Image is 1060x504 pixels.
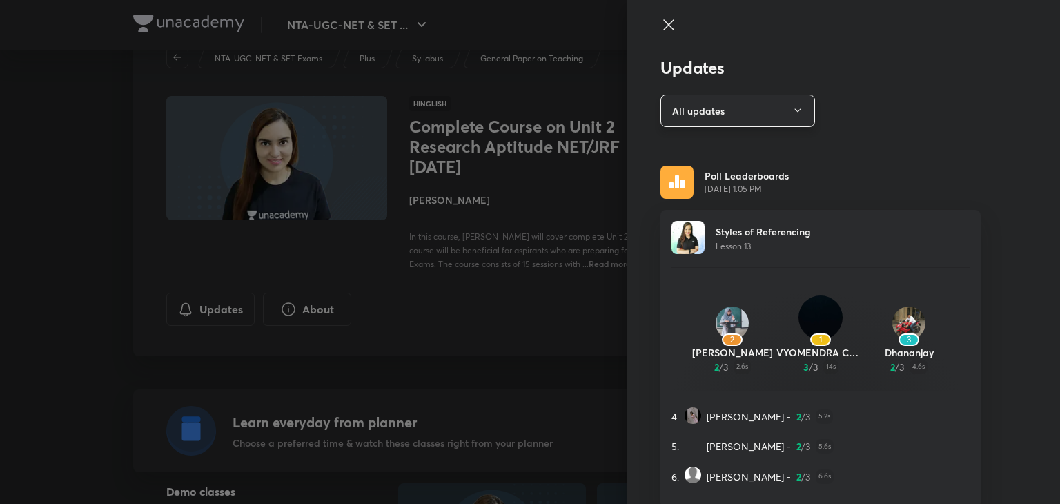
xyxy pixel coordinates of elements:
span: 3 [813,360,818,374]
span: 3 [805,409,810,424]
div: 1 [810,333,831,346]
span: 2 [890,360,895,374]
p: Styles of Referencing [716,224,811,239]
span: 2 [796,409,801,424]
span: Lesson 13 [716,241,751,251]
span: / [801,439,805,454]
img: Avatar [671,221,705,254]
span: [PERSON_NAME] - [707,439,791,454]
img: Avatar [685,467,701,483]
p: Poll Leaderboards [705,168,789,183]
span: 5.2s [816,409,833,424]
span: [DATE] 1:05 PM [705,183,789,195]
span: 3 [723,360,728,374]
span: 6. [671,469,679,484]
img: Avatar [892,307,925,340]
span: 2 [714,360,719,374]
span: / [801,409,805,424]
button: All updates [660,95,815,127]
span: / [801,469,805,484]
span: [PERSON_NAME] - [707,409,791,424]
span: [PERSON_NAME] - [707,469,791,484]
span: / [895,360,899,374]
p: VYOMENDRA CHATURVEDI [776,345,865,360]
span: / [809,360,813,374]
span: 2 [796,469,801,484]
div: 3 [899,333,919,346]
span: 5. [671,439,679,454]
span: 4. [671,409,679,424]
img: Avatar [685,437,701,454]
div: 2 [722,333,743,346]
p: Dhananjay [865,345,953,360]
h3: Updates [660,58,981,78]
p: [PERSON_NAME] [688,345,776,360]
span: 3 [803,360,809,374]
span: 2 [796,439,801,454]
span: 14s [823,360,838,374]
span: 5.6s [816,439,834,454]
span: 3 [805,439,810,454]
span: / [719,360,723,374]
span: 3 [805,469,810,484]
img: rescheduled [660,166,694,199]
img: Avatar [716,307,749,340]
img: Avatar [798,295,843,340]
span: 4.6s [910,360,927,374]
span: 6.6s [816,469,834,484]
span: 3 [899,360,904,374]
img: Avatar [685,407,701,424]
span: 2.6s [734,360,751,374]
